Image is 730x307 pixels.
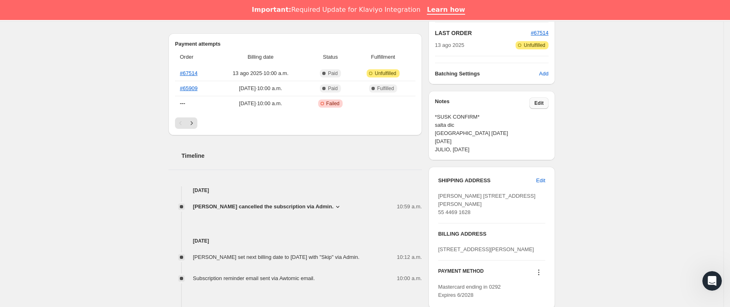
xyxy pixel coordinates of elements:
[531,174,550,187] button: Edit
[427,6,465,15] a: Learn how
[438,246,534,252] span: [STREET_ADDRESS][PERSON_NAME]
[377,85,394,92] span: Fulfilled
[531,29,549,37] button: #67514
[524,42,545,49] span: Unfulfilled
[438,230,545,238] h3: BILLING ADDRESS
[397,274,422,283] span: 10:00 a.m.
[168,186,422,194] h4: [DATE]
[702,271,722,291] iframe: Intercom live chat
[180,100,185,106] span: ---
[534,100,544,106] span: Edit
[180,70,197,76] a: #67514
[252,6,420,14] div: Required Update for Klaviyo Integration
[438,284,501,298] span: Mastercard ending in 0292 Expires 6/2028
[375,70,396,77] span: Unfulfilled
[536,177,545,185] span: Edit
[168,237,422,245] h4: [DATE]
[328,85,338,92] span: Paid
[216,84,305,93] span: [DATE] · 10:00 a.m.
[438,193,535,215] span: [PERSON_NAME] [STREET_ADDRESS][PERSON_NAME] 55 4469 1628
[435,70,539,78] h6: Batching Settings
[175,117,415,129] nav: Paginación
[181,152,422,160] h2: Timeline
[326,100,340,107] span: Failed
[397,253,422,261] span: 10:12 a.m.
[534,67,553,80] button: Add
[216,69,305,77] span: 13 ago 2025 · 10:00 a.m.
[435,97,530,109] h3: Notes
[435,29,531,37] h2: LAST ORDER
[539,70,549,78] span: Add
[438,268,484,279] h3: PAYMENT METHOD
[310,53,351,61] span: Status
[193,203,342,211] button: [PERSON_NAME] cancelled the subscription via Admin.
[529,97,549,109] button: Edit
[216,53,305,61] span: Billing date
[531,30,549,36] a: #67514
[356,53,411,61] span: Fulfillment
[435,41,464,49] span: 13 ago 2025
[252,6,291,13] b: Important:
[186,117,197,129] button: Siguiente
[397,203,422,211] span: 10:59 a.m.
[435,113,549,154] span: *SUSK CONFIRM* salta dic [GEOGRAPHIC_DATA] [DATE] [DATE] JULIO, [DATE]
[193,275,315,281] span: Subscription reminder email sent via Awtomic email.
[438,177,536,185] h3: SHIPPING ADDRESS
[193,203,334,211] span: [PERSON_NAME] cancelled the subscription via Admin.
[193,254,359,260] span: [PERSON_NAME] set next billing date to [DATE] with "Skip" via Admin.
[175,48,214,66] th: Order
[175,40,415,48] h2: Payment attempts
[180,85,197,91] a: #65909
[216,99,305,108] span: [DATE] · 10:00 a.m.
[328,70,338,77] span: Paid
